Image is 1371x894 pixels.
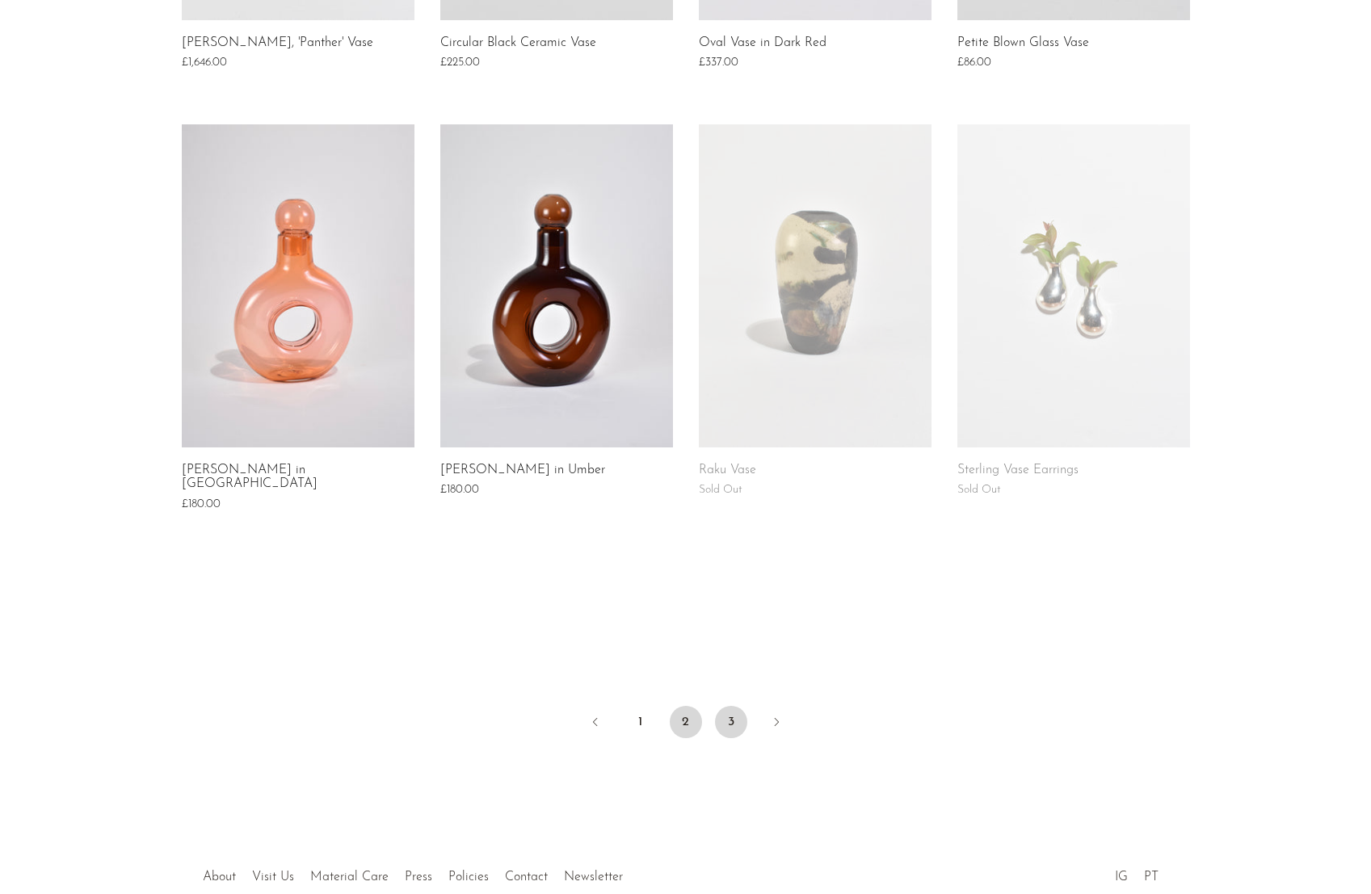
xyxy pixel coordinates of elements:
[182,57,227,69] span: £1,646.00
[252,871,294,884] a: Visit Us
[760,706,793,741] a: Next
[715,706,747,738] a: 3
[699,484,742,496] span: Sold Out
[310,871,389,884] a: Material Care
[957,464,1079,478] a: Sterling Vase Earrings
[1115,871,1128,884] a: IG
[957,36,1089,51] a: Petite Blown Glass Vase
[699,36,826,51] a: Oval Vase in Dark Red
[440,484,479,496] span: £180.00
[440,464,605,478] a: [PERSON_NAME] in Umber
[957,57,991,69] span: £86.00
[1107,858,1167,888] ul: Social Medias
[182,464,414,492] a: [PERSON_NAME] in [GEOGRAPHIC_DATA]
[505,871,548,884] a: Contact
[699,464,756,478] a: Raku Vase
[699,57,738,69] span: £337.00
[440,57,480,69] span: £225.00
[448,871,489,884] a: Policies
[957,484,1001,496] span: Sold Out
[203,871,236,884] a: About
[440,36,596,51] a: Circular Black Ceramic Vase
[182,498,221,510] span: £180.00
[195,858,631,888] ul: Quick links
[670,706,702,738] span: 2
[405,871,432,884] a: Press
[182,36,373,51] a: [PERSON_NAME], 'Panther' Vase
[1144,871,1159,884] a: PT
[625,706,657,738] a: 1
[579,706,612,741] a: Previous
